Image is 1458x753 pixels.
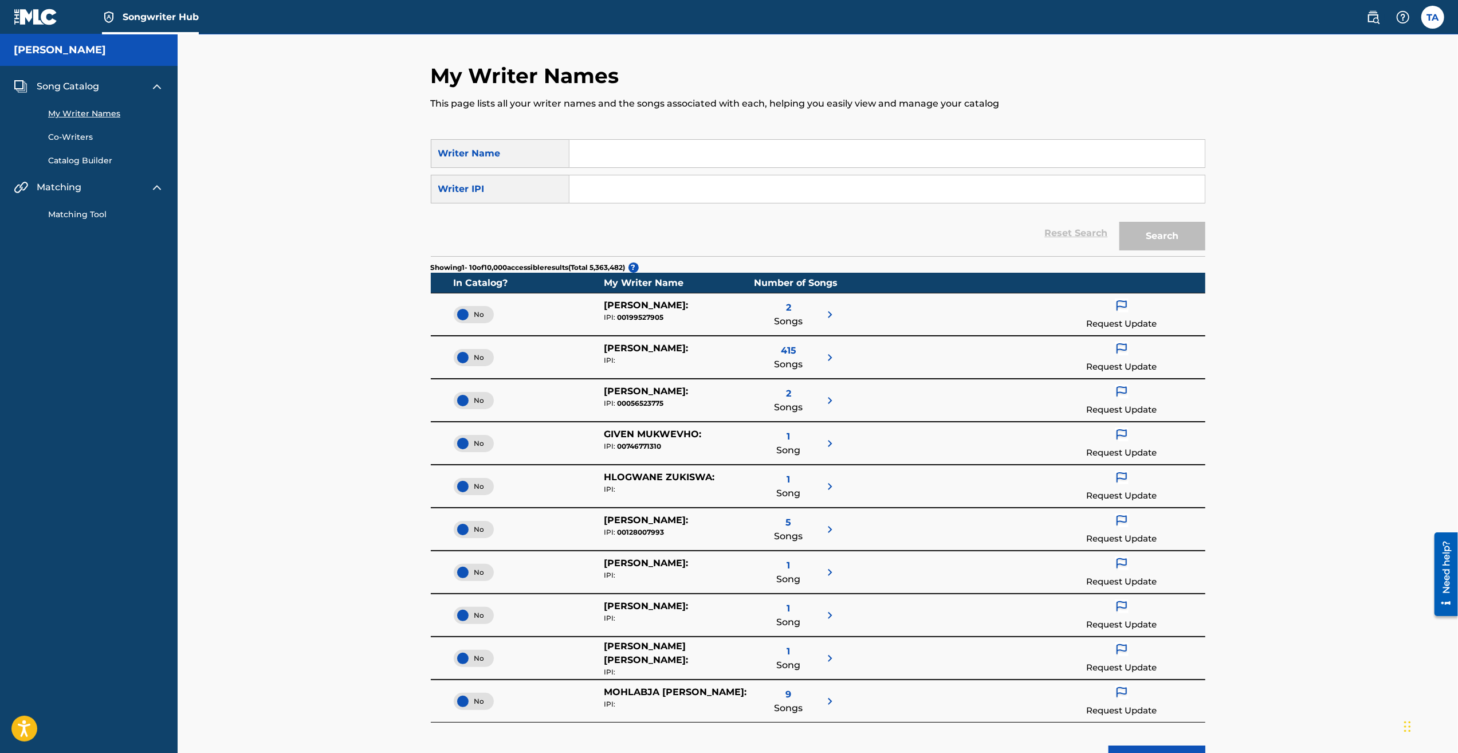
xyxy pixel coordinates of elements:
[776,658,800,672] span: Song
[604,485,615,493] span: IPI:
[123,10,199,23] span: Songwriter Hub
[1086,575,1157,589] p: Request Update
[604,398,754,409] div: 00056523775
[48,209,164,221] a: Matching Tool
[604,558,688,568] span: [PERSON_NAME] :
[1086,360,1157,374] p: Request Update
[823,523,837,536] img: right chevron icon
[1115,642,1129,657] img: flag icon
[754,276,836,290] div: Number of Songs
[1086,661,1157,674] p: Request Update
[14,44,106,57] h5: Temitope Adewuyi
[786,301,791,315] span: 2
[774,315,803,328] span: Songs
[1086,317,1157,331] p: Request Update
[463,653,485,664] span: No
[1115,599,1129,614] img: flag icon
[1086,446,1157,460] p: Request Update
[823,652,837,665] img: right chevron icon
[463,395,485,406] span: No
[48,108,164,120] a: My Writer Names
[604,276,754,290] div: My Writer Name
[1362,6,1385,29] a: Public Search
[787,430,790,444] span: 1
[1115,342,1129,356] img: flag icon
[1401,698,1458,753] iframe: Chat Widget
[1115,685,1129,700] img: flag icon
[604,300,688,311] span: [PERSON_NAME] :
[604,601,688,611] span: [PERSON_NAME] :
[604,442,615,450] span: IPI:
[604,528,615,536] span: IPI:
[1366,10,1380,24] img: search
[787,559,790,572] span: 1
[102,10,116,24] img: Top Rightsholder
[776,444,800,457] span: Song
[1086,532,1157,546] p: Request Update
[786,387,791,401] span: 2
[604,441,754,452] div: 00746771310
[1115,299,1129,313] img: flag icon
[604,472,714,483] span: HLOGWANE ZUKISWA :
[14,80,99,93] a: Song CatalogSong Catalog
[463,524,485,535] span: No
[1115,385,1129,399] img: flag icon
[37,80,99,93] span: Song Catalog
[1426,528,1458,621] iframe: Resource Center
[1392,6,1414,29] div: Help
[1086,403,1157,417] p: Request Update
[628,262,639,273] span: ?
[463,352,485,363] span: No
[431,97,1205,111] p: This page lists all your writer names and the songs associated with each, helping you easily view...
[787,602,790,615] span: 1
[787,473,790,487] span: 1
[604,356,615,364] span: IPI:
[1396,10,1410,24] img: help
[781,344,796,358] span: 415
[463,481,485,492] span: No
[604,386,688,397] span: [PERSON_NAME] :
[823,308,837,321] img: right chevron icon
[150,80,164,93] img: expand
[1404,709,1411,744] div: Drag
[776,615,800,629] span: Song
[823,437,837,450] img: right chevron icon
[604,312,754,323] div: 00199527905
[604,527,754,538] div: 00128007993
[823,480,837,493] img: right chevron icon
[774,358,803,371] span: Songs
[1115,513,1129,528] img: flag icon
[463,610,485,621] span: No
[454,276,604,290] div: In Catalog?
[14,181,28,194] img: Matching
[14,9,58,25] img: MLC Logo
[604,399,615,407] span: IPI:
[823,609,837,622] img: right chevron icon
[1115,428,1129,442] img: flag icon
[776,487,800,500] span: Song
[463,438,485,449] span: No
[1115,470,1129,485] img: flag icon
[1086,618,1157,632] p: Request Update
[774,401,803,414] span: Songs
[823,394,837,407] img: right chevron icon
[604,429,701,440] span: GIVEN MUKWEVHO :
[1421,6,1444,29] div: User Menu
[1086,489,1157,503] p: Request Update
[431,139,1205,256] form: Search Form
[431,262,626,273] p: Showing 1 - 10 of 10,000 accessible results (Total 5,363,482 )
[823,351,837,364] img: right chevron icon
[774,530,803,543] span: Songs
[604,313,615,321] span: IPI:
[785,516,791,530] span: 5
[48,155,164,167] a: Catalog Builder
[604,641,688,665] span: [PERSON_NAME] [PERSON_NAME] :
[604,343,688,354] span: [PERSON_NAME] :
[14,80,27,93] img: Song Catalog
[463,309,485,320] span: No
[776,572,800,586] span: Song
[787,645,790,658] span: 1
